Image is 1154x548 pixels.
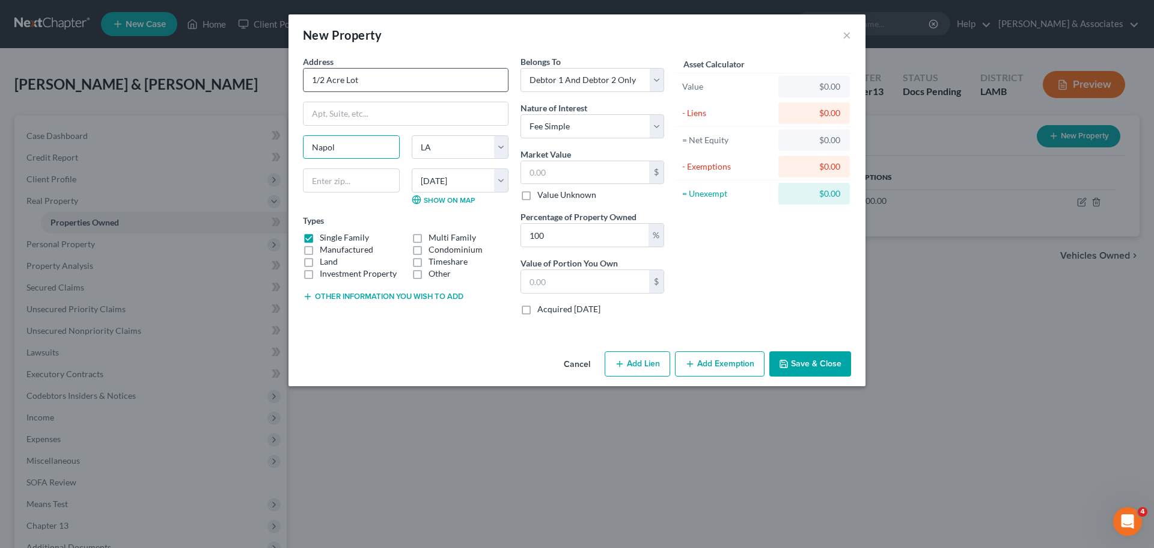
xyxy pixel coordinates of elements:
[675,351,765,377] button: Add Exemption
[304,136,399,159] input: Enter city...
[521,224,649,247] input: 0.00
[537,303,600,315] label: Acquired [DATE]
[429,232,476,244] label: Multi Family
[521,211,637,223] label: Percentage of Property Owned
[412,195,475,205] a: Show on Map
[537,189,596,201] label: Value Unknown
[521,270,649,293] input: 0.00
[605,351,670,377] button: Add Lien
[788,188,840,200] div: $0.00
[320,268,397,280] label: Investment Property
[521,148,571,161] label: Market Value
[788,134,840,146] div: $0.00
[320,244,373,256] label: Manufactured
[429,244,483,256] label: Condominium
[683,58,745,70] label: Asset Calculator
[682,107,773,119] div: - Liens
[649,224,664,247] div: %
[554,353,600,377] button: Cancel
[303,214,324,227] label: Types
[682,134,773,146] div: = Net Equity
[303,26,382,43] div: New Property
[682,161,773,173] div: - Exemptions
[788,81,840,93] div: $0.00
[521,257,618,269] label: Value of Portion You Own
[320,232,369,244] label: Single Family
[649,161,664,184] div: $
[429,268,451,280] label: Other
[521,161,649,184] input: 0.00
[521,57,561,67] span: Belongs To
[1138,507,1147,517] span: 4
[521,102,587,114] label: Nature of Interest
[304,102,508,125] input: Apt, Suite, etc...
[303,57,334,67] span: Address
[429,256,468,268] label: Timeshare
[320,256,338,268] label: Land
[769,351,851,377] button: Save & Close
[788,107,840,119] div: $0.00
[303,292,463,301] button: Other information you wish to add
[788,161,840,173] div: $0.00
[304,69,508,91] input: Enter address...
[682,188,773,200] div: = Unexempt
[303,168,400,192] input: Enter zip...
[843,28,851,42] button: ×
[1113,507,1142,536] iframe: Intercom live chat
[682,81,773,93] div: Value
[649,270,664,293] div: $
